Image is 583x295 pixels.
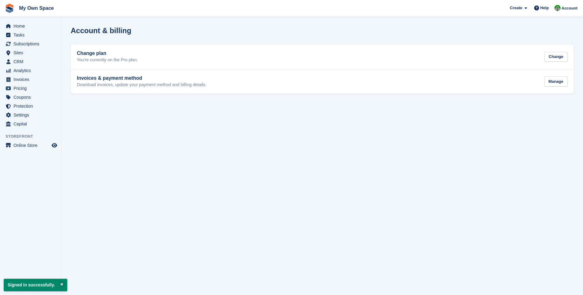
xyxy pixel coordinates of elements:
[3,141,58,150] a: menu
[77,51,138,56] h2: Change plan
[14,84,50,93] span: Pricing
[3,31,58,39] a: menu
[71,69,574,94] a: Invoices & payment method Download invoices, update your payment method and billing details. Manage
[3,40,58,48] a: menu
[14,48,50,57] span: Sites
[3,111,58,119] a: menu
[3,66,58,75] a: menu
[14,75,50,84] span: Invoices
[3,102,58,110] a: menu
[14,111,50,119] span: Settings
[3,57,58,66] a: menu
[540,5,549,11] span: Help
[3,75,58,84] a: menu
[14,31,50,39] span: Tasks
[544,76,568,86] div: Manage
[3,22,58,30] a: menu
[77,75,207,81] h2: Invoices & payment method
[14,57,50,66] span: CRM
[561,5,577,11] span: Account
[71,44,574,69] a: Change plan You're currently on the Pro plan. Change
[51,142,58,149] a: Preview store
[77,57,138,63] p: You're currently on the Pro plan.
[14,22,50,30] span: Home
[14,120,50,128] span: Capital
[5,4,14,13] img: stora-icon-8386f47178a22dfd0bd8f6a31ec36ba5ce8667c1dd55bd0f319d3a0aa187defe.svg
[14,141,50,150] span: Online Store
[71,26,131,35] h1: Account & billing
[14,102,50,110] span: Protection
[17,3,56,13] a: My Own Space
[3,84,58,93] a: menu
[4,279,67,291] p: Signed in successfully.
[3,48,58,57] a: menu
[14,40,50,48] span: Subscriptions
[3,120,58,128] a: menu
[77,82,207,88] p: Download invoices, update your payment method and billing details.
[14,66,50,75] span: Analytics
[14,93,50,102] span: Coupons
[544,52,568,62] div: Change
[554,5,561,11] img: Paula Harris
[6,133,61,140] span: Storefront
[3,93,58,102] a: menu
[510,5,522,11] span: Create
